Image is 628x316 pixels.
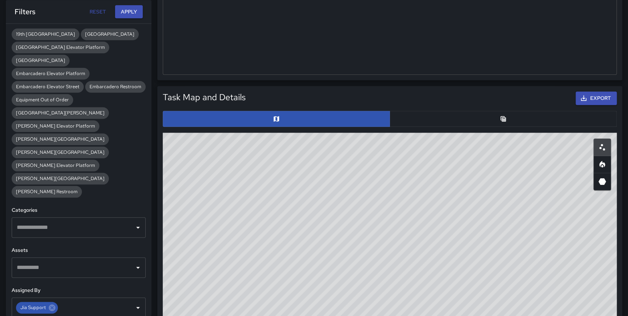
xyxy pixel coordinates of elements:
[593,139,611,156] button: Scatterplot
[12,173,109,184] div: [PERSON_NAME][GEOGRAPHIC_DATA]
[12,110,109,116] span: [GEOGRAPHIC_DATA][PERSON_NAME]
[12,81,84,93] div: Embarcadero Elevator Street
[576,91,617,105] button: Export
[12,246,146,254] h6: Assets
[12,147,109,158] div: [PERSON_NAME][GEOGRAPHIC_DATA]
[12,149,109,155] span: [PERSON_NAME][GEOGRAPHIC_DATA]
[115,5,143,19] button: Apply
[163,91,246,103] h5: Task Map and Details
[593,173,611,190] button: 3D Heatmap
[81,31,139,37] span: [GEOGRAPHIC_DATA]
[81,28,139,40] div: [GEOGRAPHIC_DATA]
[12,83,84,90] span: Embarcadero Elevator Street
[16,303,50,312] span: Jia Support
[12,133,109,145] div: [PERSON_NAME][GEOGRAPHIC_DATA]
[133,303,143,313] button: Open
[598,143,607,152] svg: Scatterplot
[12,162,99,168] span: [PERSON_NAME] Elevator Platform
[12,94,73,106] div: Equipment Out of Order
[85,83,146,90] span: Embarcadero Restroom
[12,31,79,37] span: 19th [GEOGRAPHIC_DATA]
[390,111,617,127] button: Table
[273,115,280,122] svg: Map
[133,262,143,273] button: Open
[12,55,70,66] div: [GEOGRAPHIC_DATA]
[12,42,109,53] div: [GEOGRAPHIC_DATA] Elevator Platform
[12,70,90,77] span: Embarcadero Elevator Platform
[12,286,146,294] h6: Assigned By
[12,175,109,182] span: [PERSON_NAME][GEOGRAPHIC_DATA]
[12,206,146,214] h6: Categories
[12,160,99,171] div: [PERSON_NAME] Elevator Platform
[86,5,109,19] button: Reset
[16,302,58,313] div: Jia Support
[499,115,507,122] svg: Table
[12,28,79,40] div: 19th [GEOGRAPHIC_DATA]
[593,156,611,173] button: Heatmap
[12,120,99,132] div: [PERSON_NAME] Elevator Platform
[12,97,73,103] span: Equipment Out of Order
[12,68,90,79] div: Embarcadero Elevator Platform
[15,6,35,17] h6: Filters
[12,188,82,195] span: [PERSON_NAME] Restroom
[12,186,82,198] div: [PERSON_NAME] Restroom
[12,136,109,142] span: [PERSON_NAME][GEOGRAPHIC_DATA]
[85,81,146,93] div: Embarcadero Restroom
[12,57,70,63] span: [GEOGRAPHIC_DATA]
[12,107,109,119] div: [GEOGRAPHIC_DATA][PERSON_NAME]
[133,222,143,233] button: Open
[12,44,109,50] span: [GEOGRAPHIC_DATA] Elevator Platform
[598,177,607,186] svg: 3D Heatmap
[598,160,607,169] svg: Heatmap
[163,111,390,127] button: Map
[12,123,99,129] span: [PERSON_NAME] Elevator Platform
